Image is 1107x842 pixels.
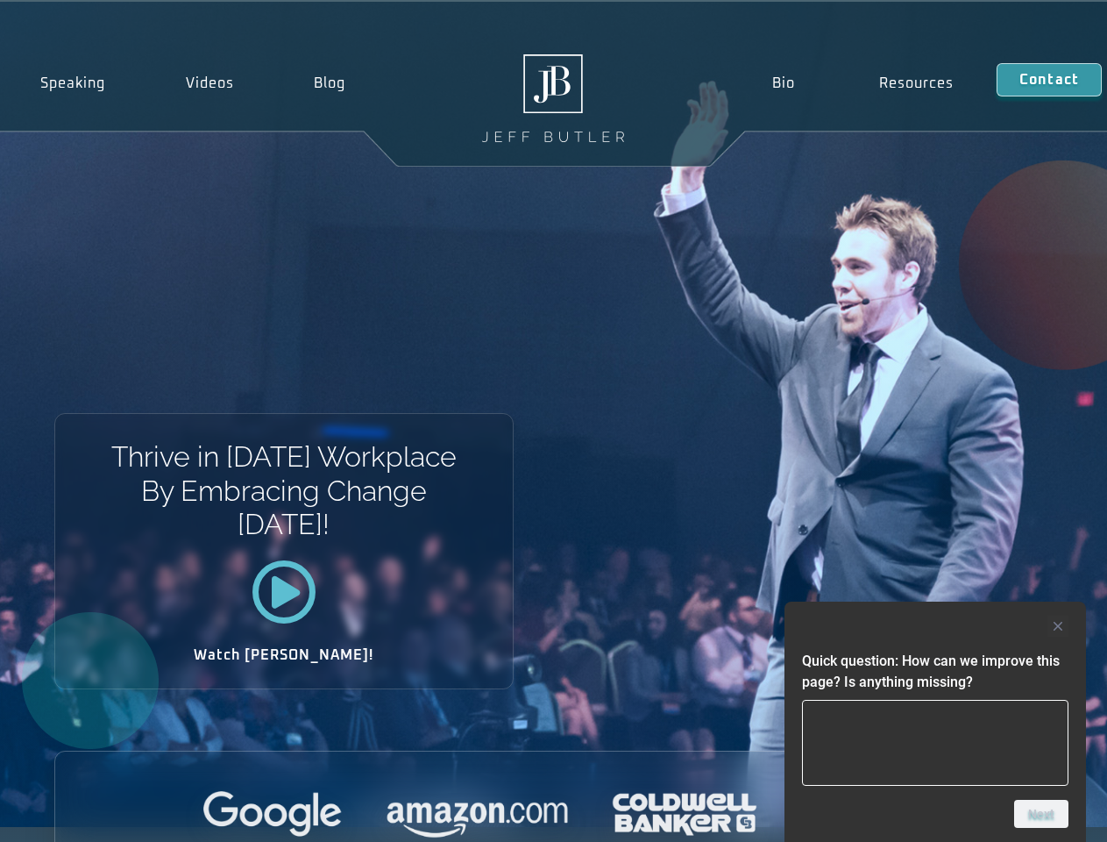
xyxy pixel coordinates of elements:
[729,63,837,103] a: Bio
[273,63,386,103] a: Blog
[1047,616,1068,637] button: Hide survey
[1019,73,1079,87] span: Contact
[110,440,458,541] h1: Thrive in [DATE] Workplace By Embracing Change [DATE]!
[802,700,1068,786] textarea: Quick question: How can we improve this page? Is anything missing?
[802,616,1068,828] div: Quick question: How can we improve this page? Is anything missing?
[145,63,274,103] a: Videos
[997,63,1102,96] a: Contact
[729,63,996,103] nav: Menu
[117,648,451,662] h2: Watch [PERSON_NAME]!
[837,63,997,103] a: Resources
[802,651,1068,693] h2: Quick question: How can we improve this page? Is anything missing?
[1014,800,1068,828] button: Next question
